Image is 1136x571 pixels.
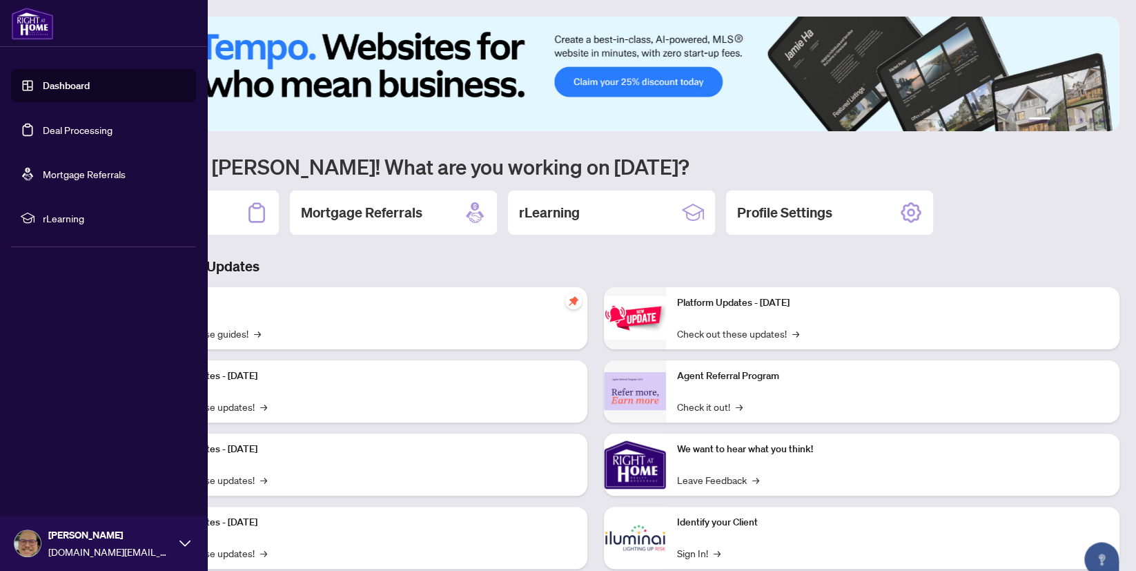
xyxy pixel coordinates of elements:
[48,544,173,559] span: [DOMAIN_NAME][EMAIL_ADDRESS][DOMAIN_NAME]
[254,326,261,341] span: →
[43,124,112,136] a: Deal Processing
[1081,523,1122,564] button: Open asap
[260,545,267,561] span: →
[736,399,743,414] span: →
[145,515,576,530] p: Platform Updates - [DATE]
[43,79,90,92] a: Dashboard
[677,472,759,487] a: Leave Feedback→
[714,545,721,561] span: →
[48,528,173,543] span: [PERSON_NAME]
[792,326,799,341] span: →
[11,7,54,40] img: logo
[14,530,41,557] img: Profile Icon
[1028,117,1050,123] button: 1
[677,369,1108,384] p: Agent Referral Program
[752,472,759,487] span: →
[677,326,799,341] a: Check out these updates!→
[260,399,267,414] span: →
[677,296,1108,311] p: Platform Updates - [DATE]
[1056,117,1061,123] button: 2
[737,203,832,222] h2: Profile Settings
[565,293,582,309] span: pushpin
[1078,117,1084,123] button: 4
[1100,117,1106,123] button: 6
[519,203,580,222] h2: rLearning
[145,442,576,457] p: Platform Updates - [DATE]
[604,372,666,410] img: Agent Referral Program
[43,168,126,180] a: Mortgage Referrals
[43,211,186,226] span: rLearning
[72,17,1119,131] img: Slide 0
[72,257,1119,276] h3: Brokerage & Industry Updates
[72,153,1119,180] h1: Welcome back [PERSON_NAME]! What are you working on [DATE]?
[677,442,1108,457] p: We want to hear what you think!
[604,434,666,496] img: We want to hear what you think!
[301,203,422,222] h2: Mortgage Referrals
[604,296,666,340] img: Platform Updates - June 23, 2025
[1067,117,1073,123] button: 3
[260,472,267,487] span: →
[677,545,721,561] a: Sign In!→
[145,296,576,311] p: Self-Help
[145,369,576,384] p: Platform Updates - [DATE]
[677,399,743,414] a: Check it out!→
[1089,117,1095,123] button: 5
[604,507,666,569] img: Identify your Client
[677,515,1108,530] p: Identify your Client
